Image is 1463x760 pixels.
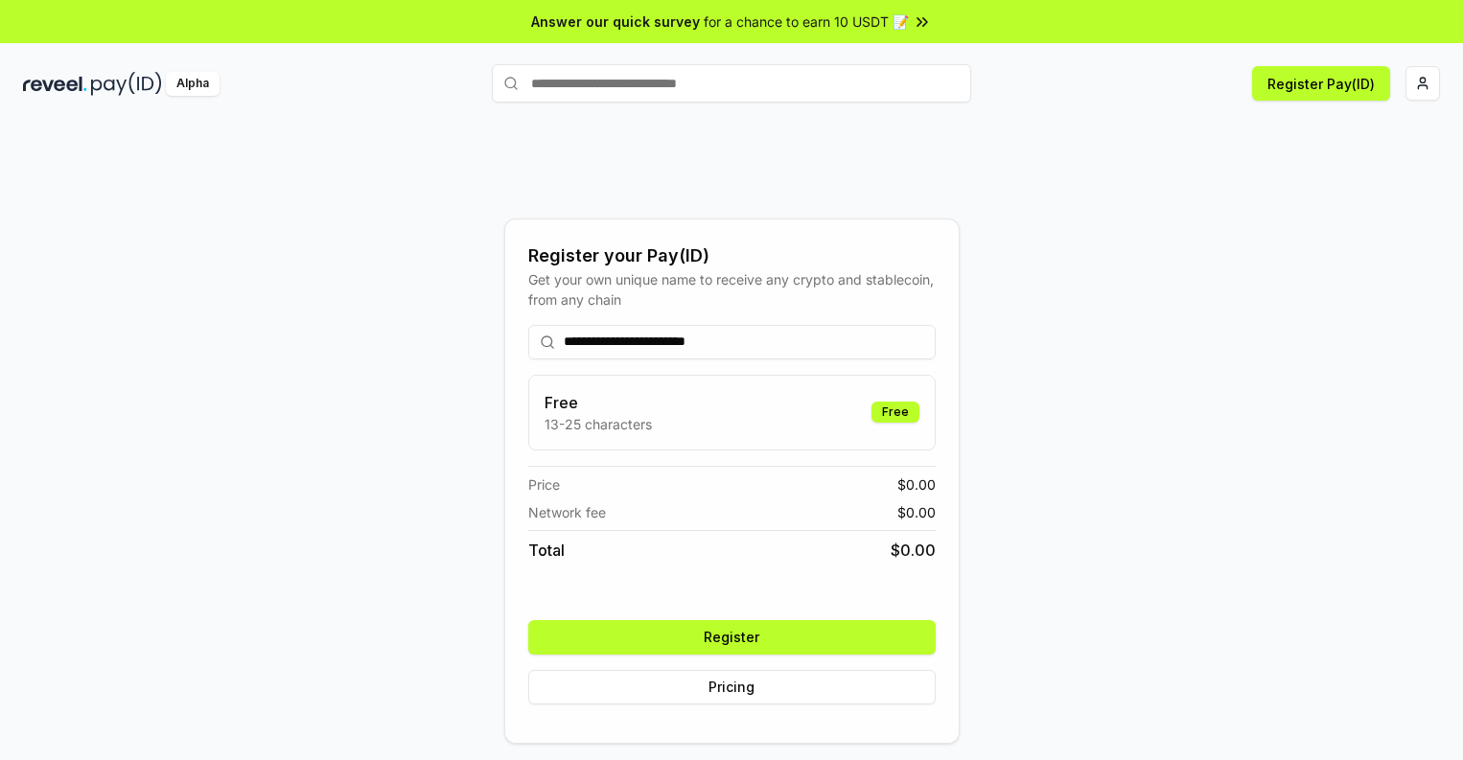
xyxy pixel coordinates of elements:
[166,72,220,96] div: Alpha
[91,72,162,96] img: pay_id
[528,539,565,562] span: Total
[528,269,936,310] div: Get your own unique name to receive any crypto and stablecoin, from any chain
[528,670,936,704] button: Pricing
[871,402,919,423] div: Free
[528,620,936,655] button: Register
[545,391,652,414] h3: Free
[897,502,936,522] span: $ 0.00
[1252,66,1390,101] button: Register Pay(ID)
[545,414,652,434] p: 13-25 characters
[528,242,936,269] div: Register your Pay(ID)
[23,72,87,96] img: reveel_dark
[528,502,606,522] span: Network fee
[531,12,700,32] span: Answer our quick survey
[528,474,560,495] span: Price
[897,474,936,495] span: $ 0.00
[704,12,909,32] span: for a chance to earn 10 USDT 📝
[891,539,936,562] span: $ 0.00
